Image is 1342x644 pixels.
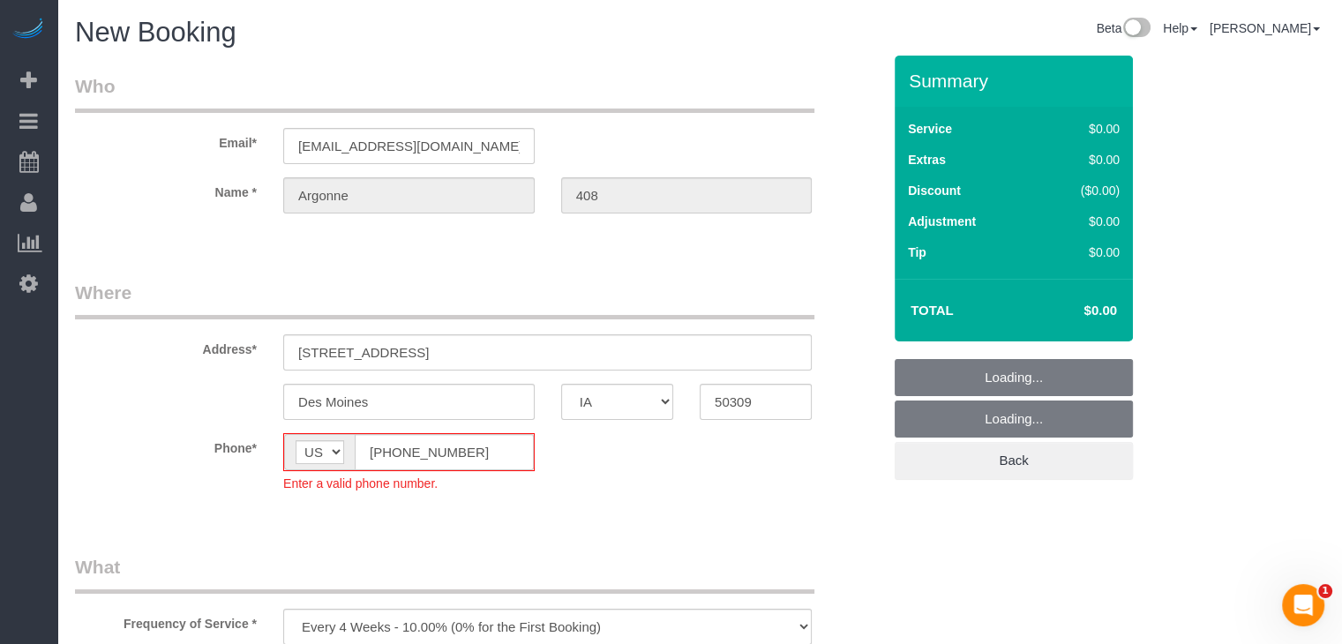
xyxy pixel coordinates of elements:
input: Zip Code* [700,384,812,420]
legend: What [75,554,814,594]
input: Last Name* [561,177,813,213]
a: [PERSON_NAME] [1210,21,1320,35]
span: 1 [1318,584,1332,598]
label: Service [908,120,952,138]
div: $0.00 [1044,120,1120,138]
input: Email* [283,128,535,164]
input: Phone* [355,434,534,470]
h4: $0.00 [1031,303,1117,318]
a: Help [1163,21,1197,35]
img: Automaid Logo [11,18,46,42]
a: Back [895,442,1133,479]
input: First Name* [283,177,535,213]
div: $0.00 [1044,151,1120,168]
legend: Where [75,280,814,319]
h3: Summary [909,71,1124,91]
div: $0.00 [1044,213,1120,230]
div: Enter a valid phone number. [283,471,535,492]
label: Tip [908,243,926,261]
label: Name * [62,177,270,201]
label: Email* [62,128,270,152]
iframe: Intercom live chat [1282,584,1324,626]
label: Phone* [62,433,270,457]
div: ($0.00) [1044,182,1120,199]
a: Beta [1096,21,1151,35]
label: Adjustment [908,213,976,230]
legend: Who [75,73,814,113]
label: Address* [62,334,270,358]
img: New interface [1121,18,1151,41]
label: Extras [908,151,946,168]
label: Discount [908,182,961,199]
strong: Total [911,303,954,318]
label: Frequency of Service * [62,609,270,633]
span: New Booking [75,17,236,48]
div: $0.00 [1044,243,1120,261]
input: City* [283,384,535,420]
